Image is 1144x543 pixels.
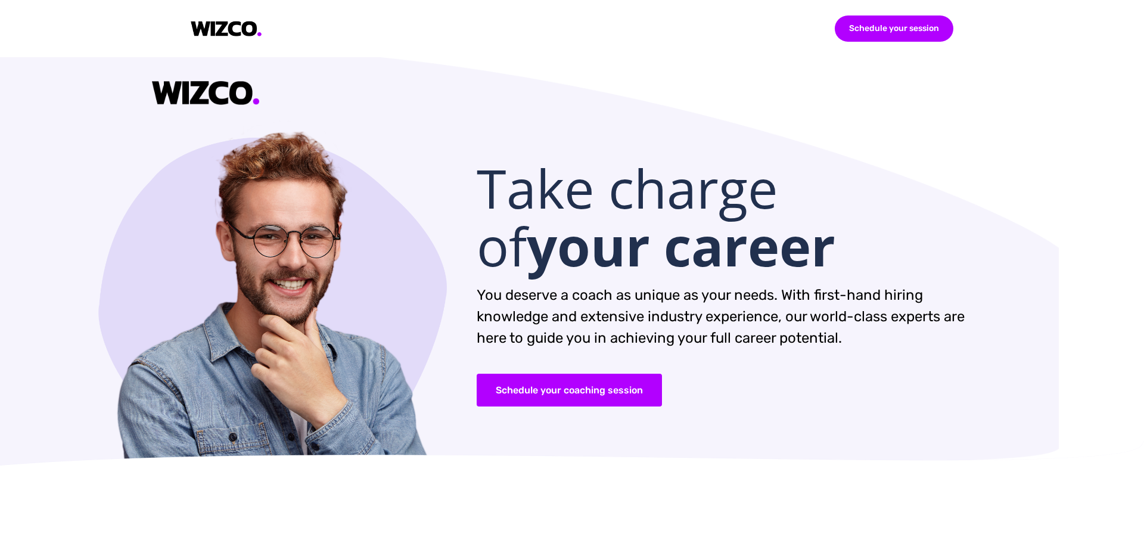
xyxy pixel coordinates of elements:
div: Schedule your session [835,15,953,42]
img: person [98,114,447,463]
img: Logo [152,81,259,105]
span: your career [527,209,835,282]
button: Schedule your coaching session [477,374,662,407]
div: Take charge of [477,159,877,275]
img: logo [191,21,262,37]
div: You deserve a coach as unique as your needs. With first-hand hiring knowledge and extensive indus... [477,284,992,349]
